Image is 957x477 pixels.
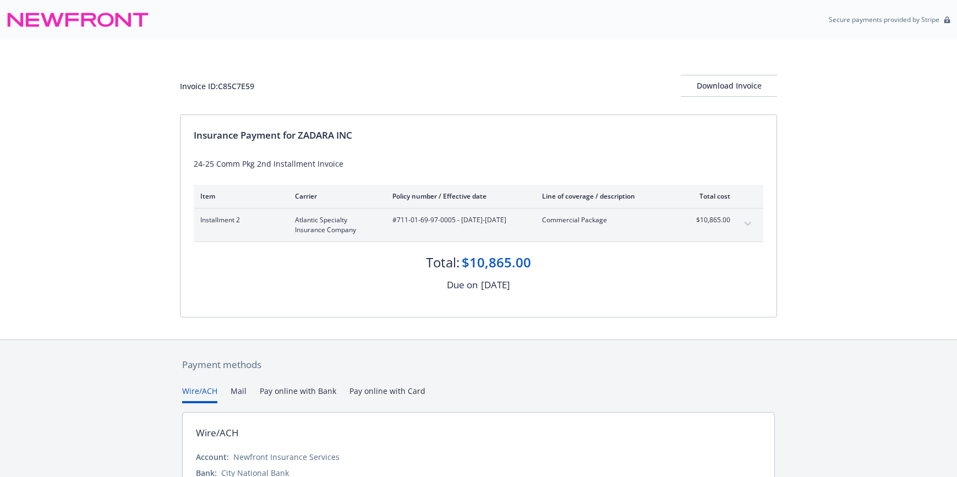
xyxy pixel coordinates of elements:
[200,215,277,225] span: Installment 2
[426,253,460,272] div: Total:
[200,191,277,201] div: Item
[681,75,777,96] div: Download Invoice
[689,215,730,225] span: $10,865.00
[180,80,254,92] div: Invoice ID: C85C7E59
[681,75,777,97] button: Download Invoice
[182,358,775,372] div: Payment methods
[295,215,375,235] span: Atlantic Specialty Insurance Company
[233,451,340,463] div: Newfront Insurance Services
[231,385,247,403] button: Mail
[182,385,217,403] button: Wire/ACH
[542,215,671,225] span: Commercial Package
[392,215,524,225] span: #711-01-69-97-0005 - [DATE]-[DATE]
[260,385,336,403] button: Pay online with Bank
[194,209,763,242] div: Installment 2Atlantic Specialty Insurance Company#711-01-69-97-0005 - [DATE]-[DATE]Commercial Pac...
[542,191,671,201] div: Line of coverage / description
[462,253,531,272] div: $10,865.00
[447,278,478,292] div: Due on
[392,191,524,201] div: Policy number / Effective date
[829,15,939,24] p: Secure payments provided by Stripe
[689,191,730,201] div: Total cost
[349,385,425,403] button: Pay online with Card
[295,191,375,201] div: Carrier
[739,215,757,233] button: expand content
[196,426,239,440] div: Wire/ACH
[196,451,229,463] div: Account:
[194,158,763,169] div: 24-25 Comm Pkg 2nd Installment Invoice
[194,128,763,142] div: Insurance Payment for ZADARA INC
[481,278,510,292] div: [DATE]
